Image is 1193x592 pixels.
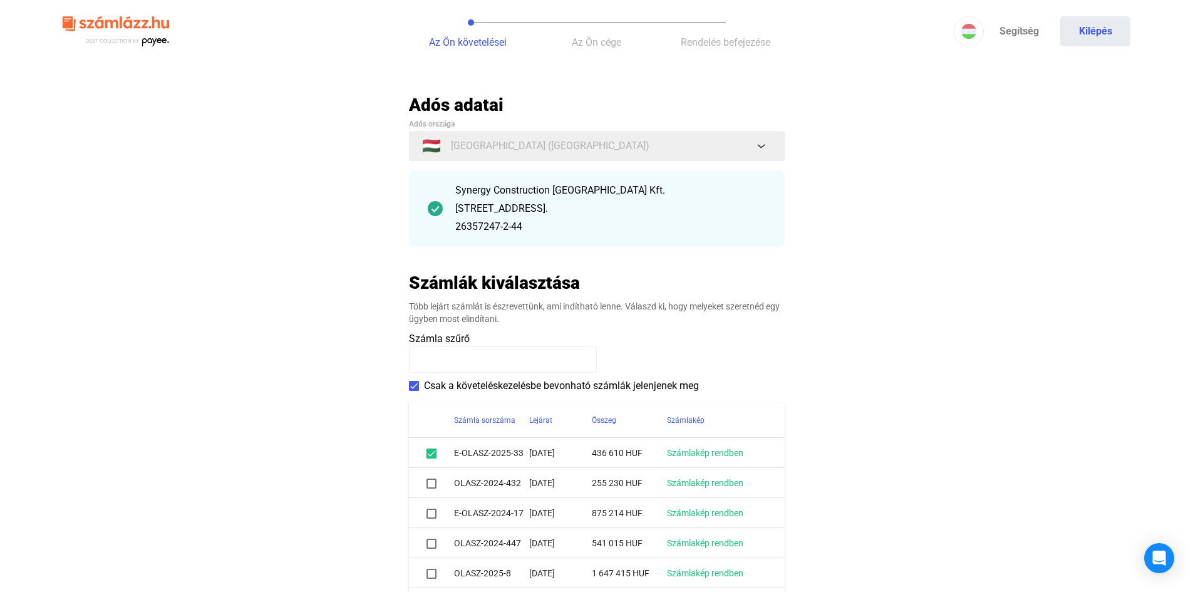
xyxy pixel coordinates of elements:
td: [DATE] [529,558,592,588]
img: checkmark-darker-green-circle [428,201,443,216]
div: Lejárat [529,413,552,428]
td: 541 015 HUF [592,528,667,558]
a: Számlakép rendben [667,508,743,518]
td: OLASZ-2025-8 [454,558,529,588]
td: 1 647 415 HUF [592,558,667,588]
span: Adós országa [409,120,455,128]
td: [DATE] [529,438,592,468]
td: 436 610 HUF [592,438,667,468]
div: Több lejárt számlát is észrevettünk, ami indítható lenne. Válaszd ki, hogy melyeket szeretnéd egy... [409,300,785,325]
button: Kilépés [1060,16,1130,46]
a: Számlakép rendben [667,478,743,488]
a: Számlakép rendben [667,568,743,578]
td: 255 230 HUF [592,468,667,498]
button: 🇭🇺[GEOGRAPHIC_DATA] ([GEOGRAPHIC_DATA]) [409,131,785,161]
td: 875 214 HUF [592,498,667,528]
span: Az Ön cége [572,36,621,48]
a: Számlakép rendben [667,448,743,458]
td: [DATE] [529,528,592,558]
div: Lejárat [529,413,592,428]
div: Számla sorszáma [454,413,515,428]
a: Számlakép rendben [667,538,743,548]
span: Rendelés befejezése [681,36,770,48]
button: HU [954,16,984,46]
td: OLASZ-2024-432 [454,468,529,498]
div: Számlakép [667,413,705,428]
div: Open Intercom Messenger [1144,543,1174,573]
td: [DATE] [529,468,592,498]
span: 🇭🇺 [422,138,441,153]
div: Számlakép [667,413,770,428]
h2: Számlák kiválasztása [409,272,580,294]
a: Segítség [984,16,1054,46]
td: E-OLASZ-2025-33 [454,438,529,468]
div: 26357247-2-44 [455,219,766,234]
span: [GEOGRAPHIC_DATA] ([GEOGRAPHIC_DATA]) [451,138,649,153]
img: HU [961,24,976,39]
span: Csak a követeléskezelésbe bevonható számlák jelenjenek meg [424,378,699,393]
h2: Adós adatai [409,94,785,116]
div: Synergy Construction [GEOGRAPHIC_DATA] Kft. [455,183,766,198]
span: Az Ön követelései [429,36,507,48]
img: szamlazzhu-logo [63,11,169,52]
div: Összeg [592,413,667,428]
td: [DATE] [529,498,592,528]
div: [STREET_ADDRESS]. [455,201,766,216]
div: Számla sorszáma [454,413,529,428]
td: E-OLASZ-2024-17 [454,498,529,528]
div: Összeg [592,413,616,428]
span: Számla szűrő [409,333,470,345]
td: OLASZ-2024-447 [454,528,529,558]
